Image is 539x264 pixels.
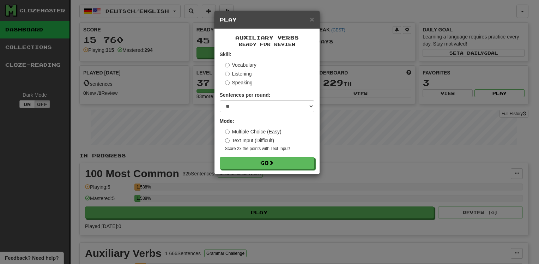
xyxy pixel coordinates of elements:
label: Multiple Choice (Easy) [225,128,281,135]
button: Go [220,157,314,169]
label: Listening [225,70,252,77]
input: Listening [225,72,230,76]
input: Multiple Choice (Easy) [225,130,230,134]
strong: Skill: [220,52,231,57]
small: Ready for Review [220,41,314,47]
button: Close [310,16,314,23]
strong: Mode: [220,118,234,124]
label: Sentences per round: [220,91,271,98]
input: Vocabulary [225,63,230,67]
span: Auxiliary Verbs [235,35,299,41]
label: Text Input (Difficult) [225,137,274,144]
input: Text Input (Difficult) [225,138,230,143]
input: Speaking [225,80,230,85]
h5: Play [220,16,314,23]
label: Speaking [225,79,253,86]
small: Score 2x the points with Text Input ! [225,146,314,152]
label: Vocabulary [225,61,256,68]
span: × [310,15,314,23]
